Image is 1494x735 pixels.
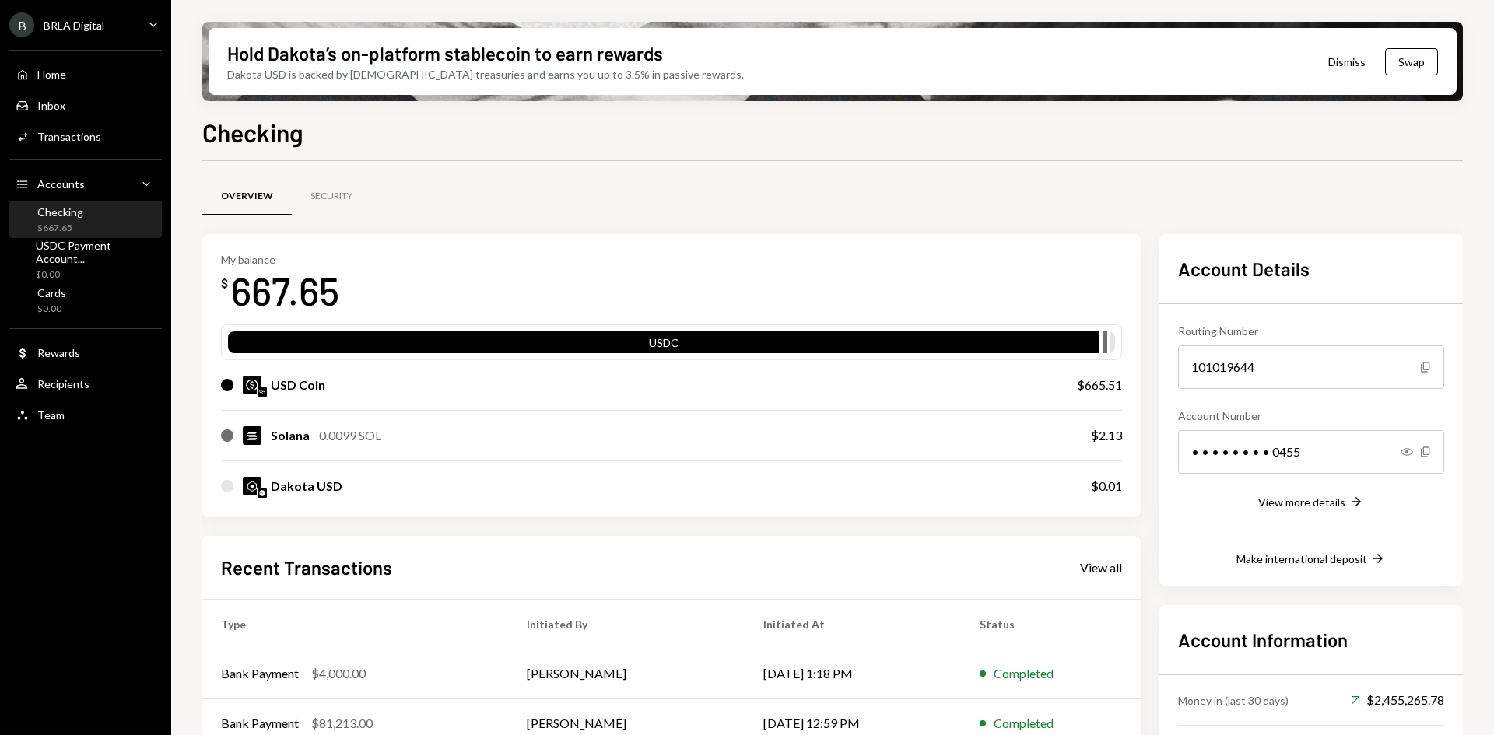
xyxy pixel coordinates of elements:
div: View all [1080,560,1122,576]
div: $2,455,265.78 [1351,691,1444,709]
th: Type [202,599,508,649]
div: Completed [994,664,1054,683]
div: Account Number [1178,408,1444,424]
td: [PERSON_NAME] [508,649,745,698]
button: Dismiss [1309,44,1385,80]
div: Hold Dakota’s on-platform stablecoin to earn rewards [227,40,663,66]
a: View all [1080,558,1122,576]
div: USDC [228,334,1099,356]
h2: Account Information [1178,627,1444,653]
div: • • • • • • • • 0455 [1178,430,1444,474]
button: Swap [1385,48,1438,75]
div: USDC Payment Account... [36,239,156,265]
div: USD Coin [271,376,325,394]
div: Rewards [37,346,80,359]
a: Rewards [9,338,162,366]
a: Transactions [9,122,162,150]
h2: Recent Transactions [221,555,392,580]
div: Recipients [37,377,89,390]
div: $667.65 [37,222,83,235]
div: Bank Payment [221,714,299,733]
h1: Checking [202,117,303,148]
div: 667.65 [231,266,339,315]
div: BRLA Digital [44,19,104,32]
a: Security [292,177,371,216]
div: View more details [1258,495,1345,509]
div: $0.01 [1091,477,1122,495]
div: $0.00 [36,268,156,282]
div: Overview [221,190,273,203]
a: Cards$0.00 [9,282,162,319]
th: Initiated By [508,599,745,649]
div: B [9,12,34,37]
div: Team [37,408,65,422]
button: View more details [1258,494,1364,511]
img: polygon-mainnet [258,387,267,397]
div: Transactions [37,130,101,143]
div: Checking [37,205,83,219]
div: Home [37,68,66,81]
div: Security [310,190,352,203]
a: Team [9,401,162,429]
a: USDC Payment Account...$0.00 [9,241,162,278]
div: $ [221,275,228,291]
div: $4,000.00 [311,664,366,683]
div: My balance [221,253,339,266]
a: Inbox [9,91,162,119]
div: $665.51 [1077,376,1122,394]
div: $81,213.00 [311,714,373,733]
div: Dakota USD is backed by [DEMOGRAPHIC_DATA] treasuries and earns you up to 3.5% in passive rewards. [227,66,744,82]
a: Overview [202,177,292,216]
div: Solana [271,426,310,445]
div: Bank Payment [221,664,299,683]
div: Cards [37,286,66,299]
div: Routing Number [1178,323,1444,339]
img: SOL [243,426,261,445]
div: Completed [994,714,1054,733]
button: Make international deposit [1236,551,1386,568]
th: Status [961,599,1141,649]
div: $2.13 [1091,426,1122,445]
img: USDC [243,376,261,394]
a: Accounts [9,170,162,198]
div: Accounts [37,177,85,191]
div: Make international deposit [1236,552,1367,565]
div: Money in (last 30 days) [1178,692,1289,709]
div: Inbox [37,99,65,112]
a: Recipients [9,369,162,397]
img: DKUSD [243,477,261,495]
h2: Account Details [1178,256,1444,282]
th: Initiated At [745,599,961,649]
div: Dakota USD [271,477,342,495]
a: Checking$667.65 [9,201,162,238]
div: 101019644 [1178,345,1444,389]
a: Home [9,60,162,88]
img: base-mainnet [258,488,267,498]
div: 0.0099 SOL [319,426,381,445]
div: $0.00 [37,303,66,316]
td: [DATE] 1:18 PM [745,649,961,698]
